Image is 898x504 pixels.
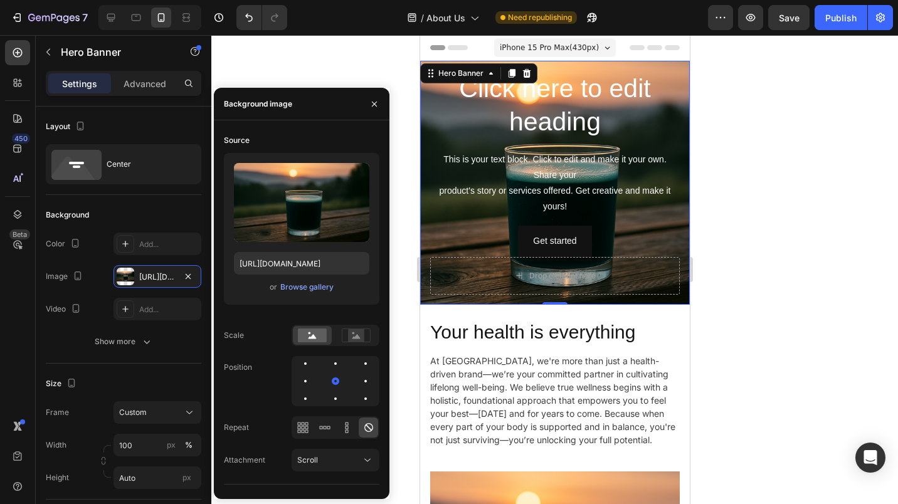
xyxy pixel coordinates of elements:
div: px [167,439,176,451]
div: Add... [139,239,198,250]
button: % [164,438,179,453]
button: Browse gallery [280,281,334,293]
div: Source [224,135,250,146]
div: Layout [46,118,88,135]
div: [URL][DOMAIN_NAME] [139,271,176,283]
div: 450 [12,134,30,144]
button: 7 [5,5,93,30]
div: Add... [139,304,198,315]
button: Show more [46,330,201,353]
div: Undo/Redo [236,5,287,30]
div: Size [46,375,79,392]
div: Image [46,268,85,285]
label: Frame [46,407,69,418]
span: Save [779,13,800,23]
div: Video [46,301,83,318]
p: 7 [82,10,88,25]
iframe: Design area [420,35,690,504]
input: px [114,466,201,489]
button: Scroll [292,449,379,471]
div: Background image [224,98,292,110]
span: About Us [426,11,465,24]
input: px% [114,434,201,456]
button: Save [768,5,810,30]
div: Attachment [224,454,265,466]
p: Settings [62,77,97,90]
button: Custom [114,401,201,424]
div: Color [46,236,83,253]
button: px [181,438,196,453]
div: Position [224,362,252,373]
div: % [185,439,193,451]
button: Publish [815,5,867,30]
span: Need republishing [508,12,572,23]
div: Repeat [224,422,249,433]
div: Scale [224,330,244,341]
p: Advanced [124,77,166,90]
img: preview-image [234,163,369,242]
span: Scroll [297,455,318,465]
div: Open Intercom Messenger [855,443,885,473]
div: Background [46,209,89,221]
div: Center [107,150,183,179]
div: Browse gallery [280,281,334,293]
p: Hero Banner [61,45,167,60]
input: https://example.com/image.jpg [234,252,369,275]
label: Height [46,472,69,483]
div: Beta [9,229,30,239]
span: Custom [119,407,147,418]
div: Publish [825,11,857,24]
div: Show more [95,335,153,348]
span: px [182,473,191,482]
span: / [421,11,424,24]
label: Width [46,439,66,451]
span: or [270,280,277,295]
